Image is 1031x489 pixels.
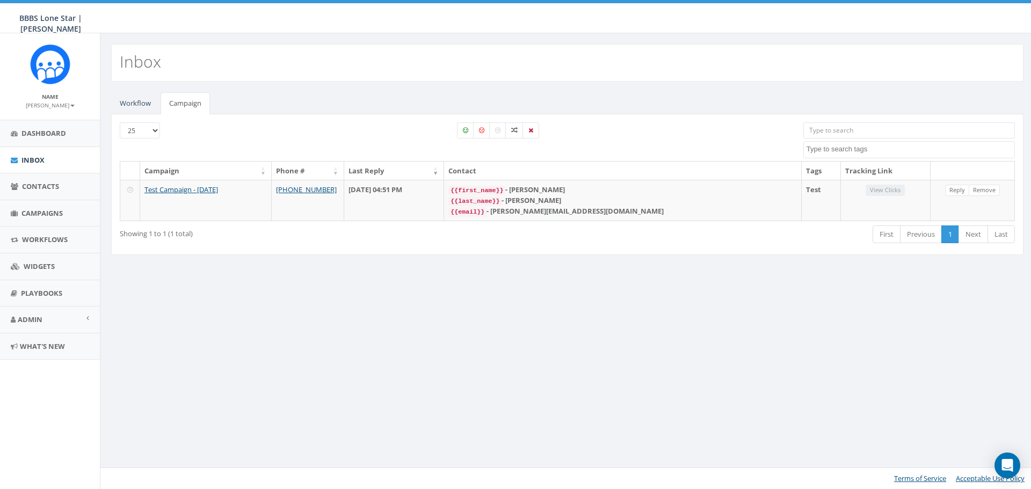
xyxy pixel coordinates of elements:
[120,53,161,70] h2: Inbox
[444,162,801,180] th: Contact
[448,185,796,195] div: - [PERSON_NAME]
[21,208,63,218] span: Campaigns
[344,180,444,221] td: [DATE] 04:51 PM
[941,225,959,243] a: 1
[969,185,1000,196] a: Remove
[802,162,841,180] th: Tags
[448,206,796,217] div: - [PERSON_NAME][EMAIL_ADDRESS][DOMAIN_NAME]
[21,288,62,298] span: Playbooks
[22,235,68,244] span: Workflows
[276,185,337,194] a: [PHONE_NUMBER]
[448,196,502,206] code: {{last_name}}
[994,452,1020,478] div: Open Intercom Messenger
[803,122,1015,138] input: Type to search
[807,144,1014,154] textarea: Search
[140,162,272,180] th: Campaign: activate to sort column ascending
[448,195,796,206] div: - [PERSON_NAME]
[894,473,946,483] a: Terms of Service
[21,128,66,138] span: Dashboard
[959,225,988,243] a: Next
[18,315,42,324] span: Admin
[802,180,841,221] td: Test
[30,44,70,84] img: Rally_Corp_Icon_1.png
[457,122,474,138] label: Positive
[42,93,59,100] small: Name
[522,122,539,138] label: Removed
[19,13,82,34] span: BBBS Lone Star | [PERSON_NAME]
[505,122,524,138] label: Mixed
[26,100,75,110] a: [PERSON_NAME]
[20,341,65,351] span: What's New
[120,224,483,239] div: Showing 1 to 1 (1 total)
[111,92,159,114] a: Workflow
[988,225,1015,243] a: Last
[489,122,506,138] label: Neutral
[26,101,75,109] small: [PERSON_NAME]
[900,225,942,243] a: Previous
[161,92,210,114] a: Campaign
[873,225,901,243] a: First
[21,155,45,165] span: Inbox
[448,207,487,217] code: {{email}}
[22,181,59,191] span: Contacts
[956,473,1025,483] a: Acceptable Use Policy
[24,261,55,271] span: Widgets
[344,162,444,180] th: Last Reply: activate to sort column ascending
[473,122,490,138] label: Negative
[448,186,505,195] code: {{first_name}}
[841,162,931,180] th: Tracking Link
[945,185,969,196] a: Reply
[144,185,218,194] a: Test Campaign - [DATE]
[272,162,344,180] th: Phone #: activate to sort column ascending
